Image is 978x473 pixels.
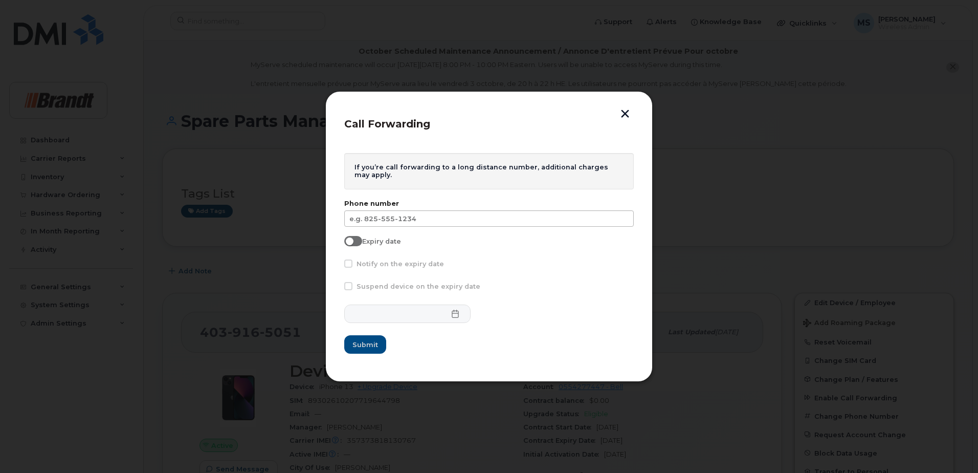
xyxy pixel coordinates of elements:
[344,118,430,130] span: Call Forwarding
[344,236,352,244] input: Expiry date
[344,153,634,189] div: If you’re call forwarding to a long distance number, additional charges may apply.
[362,238,401,245] span: Expiry date
[352,340,378,350] span: Submit
[344,335,386,354] button: Submit
[344,200,634,207] label: Phone number
[344,210,634,227] input: e.g. 825-555-1234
